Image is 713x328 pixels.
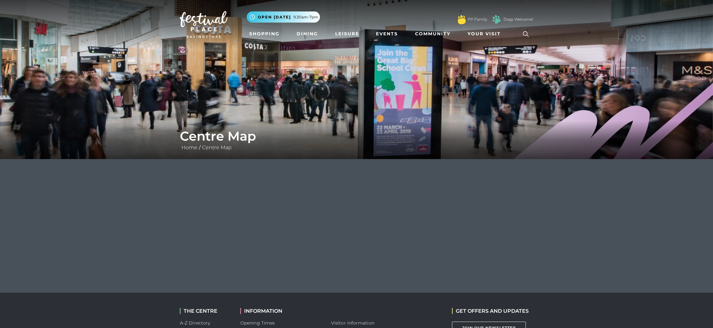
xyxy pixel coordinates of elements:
[468,31,501,37] span: Your Visit
[468,17,487,22] a: FP Family
[465,28,506,40] a: Your Visit
[294,28,321,40] a: Dining
[258,14,291,20] span: Open [DATE]
[180,144,199,150] a: Home
[413,28,453,40] a: Community
[201,144,233,150] a: Centre Map
[240,320,275,326] a: Opening Times
[331,320,374,326] a: Visitor information
[180,308,231,314] h2: THE CENTRE
[293,14,318,20] span: 9.30am-7pm
[240,308,321,314] h2: INFORMATION
[180,129,533,144] h1: Centre Map
[180,320,210,326] a: A-Z Directory
[373,28,400,40] a: Events
[180,11,228,38] img: Festival Place Logo
[175,129,538,151] div: /
[504,17,533,22] a: Dogs Welcome!
[333,28,362,40] a: Leisure
[452,308,529,314] h2: GET OFFERS AND UPDATES
[247,11,320,23] button: Open [DATE] 9.30am-7pm
[247,28,282,40] a: Shopping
